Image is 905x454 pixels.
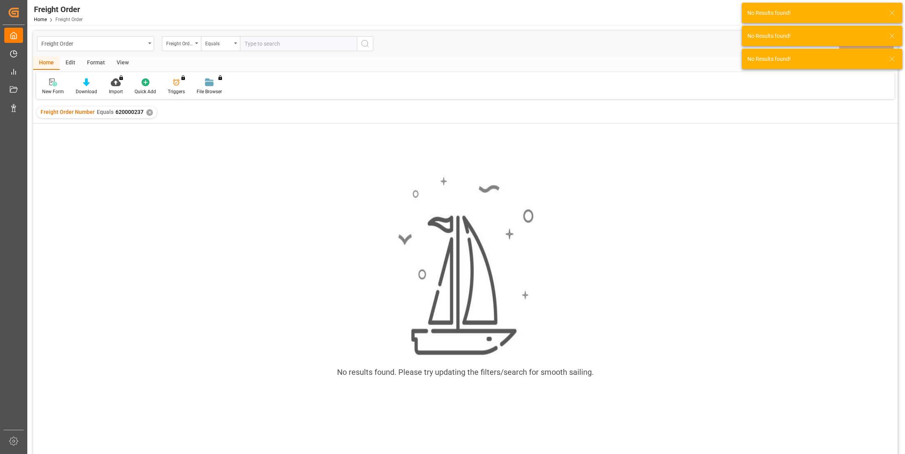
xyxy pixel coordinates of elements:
div: Freight Order [41,38,146,48]
div: Equals [205,38,232,47]
img: smooth_sailing.jpeg [397,176,534,357]
button: open menu [162,36,201,51]
button: open menu [37,36,154,51]
input: Type to search [240,36,357,51]
button: search button [357,36,373,51]
div: ✕ [146,109,153,116]
div: No Results found! [747,32,882,40]
div: Format [81,57,111,70]
div: Download [76,88,97,95]
span: 620000237 [115,109,144,115]
button: open menu [201,36,240,51]
div: Home [33,57,60,70]
div: Edit [60,57,81,70]
span: Freight Order Number [41,109,95,115]
div: View [111,57,135,70]
div: No Results found! [747,55,882,63]
div: New Form [42,88,64,95]
div: Quick Add [135,88,156,95]
div: Freight Order [34,4,83,15]
span: Equals [97,109,114,115]
a: Home [34,17,47,22]
div: No results found. Please try updating the filters/search for smooth sailing. [337,366,594,378]
div: No Results found! [747,9,882,17]
div: Freight Order Number [166,38,193,47]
